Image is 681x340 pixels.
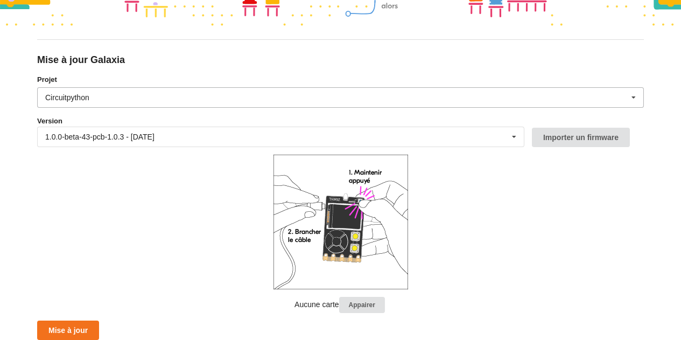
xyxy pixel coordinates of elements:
[37,297,644,314] p: Aucune carte
[45,94,89,101] div: Circuitpython
[37,116,62,127] label: Version
[37,321,99,340] button: Mise à jour
[273,155,408,289] img: galaxia_plug.png
[45,133,155,141] div: 1.0.0-beta-43-pcb-1.0.3 - [DATE]
[37,74,644,85] label: Projet
[339,297,385,314] button: Appairer
[37,54,644,66] div: Mise à jour Galaxia
[532,128,630,147] button: Importer un firmware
